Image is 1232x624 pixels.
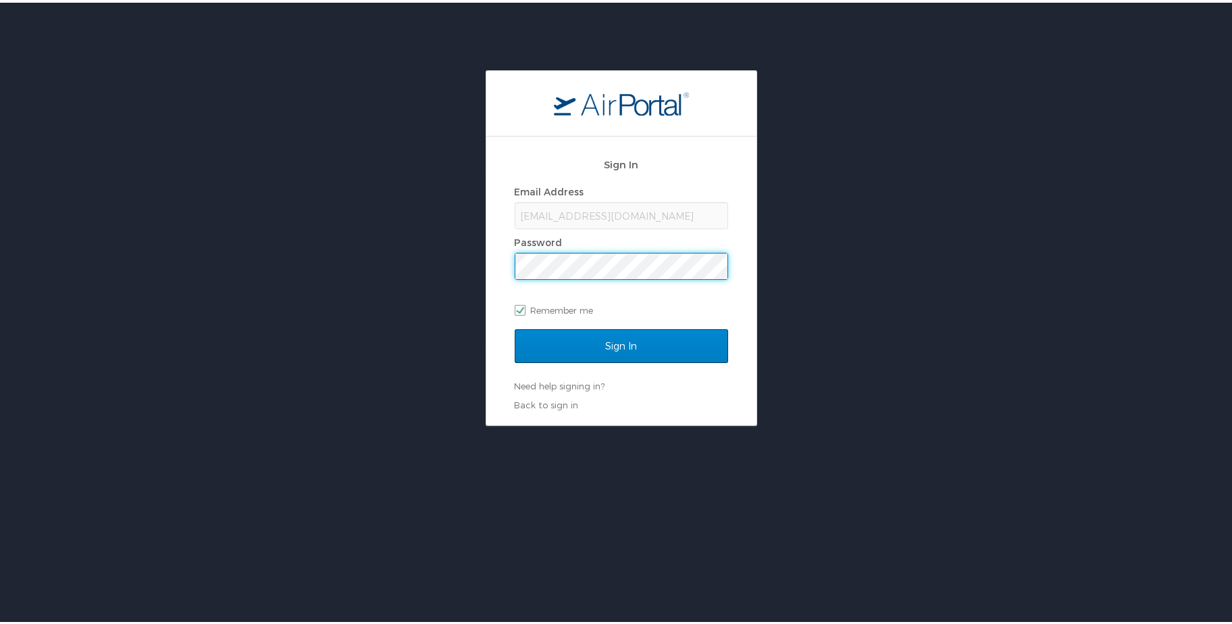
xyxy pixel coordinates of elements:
label: Password [515,234,563,245]
h2: Sign In [515,154,728,170]
label: Remember me [515,297,728,318]
label: Email Address [515,183,584,195]
a: Need help signing in? [515,378,605,389]
input: Sign In [515,327,728,360]
a: Back to sign in [515,397,579,408]
img: logo [554,89,689,113]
